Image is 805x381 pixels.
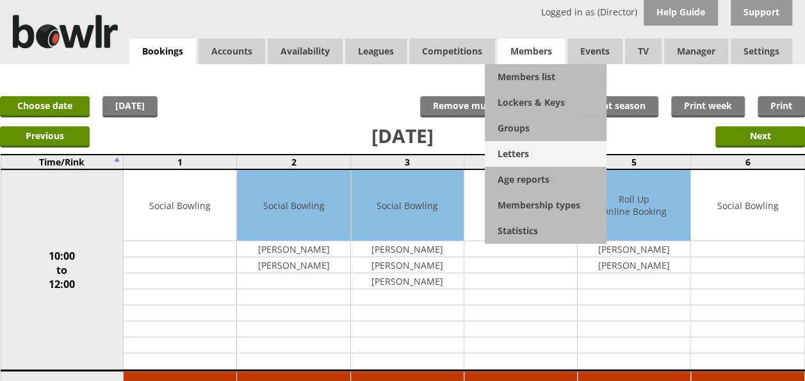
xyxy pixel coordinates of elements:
span: TV [625,38,662,64]
td: [PERSON_NAME] [351,257,464,273]
td: [PERSON_NAME] [578,241,690,257]
td: [PERSON_NAME] [578,257,690,273]
a: Competitions [409,38,495,64]
td: 2 [237,155,350,169]
a: Lockers & Keys [485,90,606,115]
td: 6 [691,155,804,169]
a: Print week [671,96,745,117]
a: Bookings [129,38,196,65]
td: 3 [350,155,464,169]
a: Print [758,96,805,117]
td: 4 [464,155,577,169]
span: Manager [664,38,728,64]
a: Availability [268,38,343,64]
td: Social Bowling [351,170,464,241]
td: Time/Rink [1,155,124,169]
a: [DATE] [102,96,158,117]
a: Groups [485,115,606,141]
input: Remove multiple bookings [420,96,565,117]
td: [PERSON_NAME] [237,241,350,257]
a: Members list [485,64,606,90]
a: Print season [578,96,658,117]
span: Settings [731,38,792,64]
input: Next [715,126,805,148]
td: 1 [124,155,237,169]
td: Social Bowling [124,170,236,241]
td: 10:00 to 12:00 [1,169,124,371]
td: [PERSON_NAME] [351,241,464,257]
a: Leagues [345,38,407,64]
a: Statistics [485,218,606,244]
td: 5 [578,155,691,169]
td: Social Bowling [237,170,350,241]
a: Letters [485,141,606,167]
td: Social Bowling [691,170,804,241]
td: Social Bowling [464,170,577,241]
td: Roll Up Online Booking [578,170,690,241]
td: [PERSON_NAME] [351,273,464,289]
span: Members [498,38,565,64]
a: Events [567,38,622,64]
td: [PERSON_NAME] [237,257,350,273]
span: Accounts [199,38,265,64]
a: Membership types [485,192,606,218]
a: Age reports [485,167,606,192]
